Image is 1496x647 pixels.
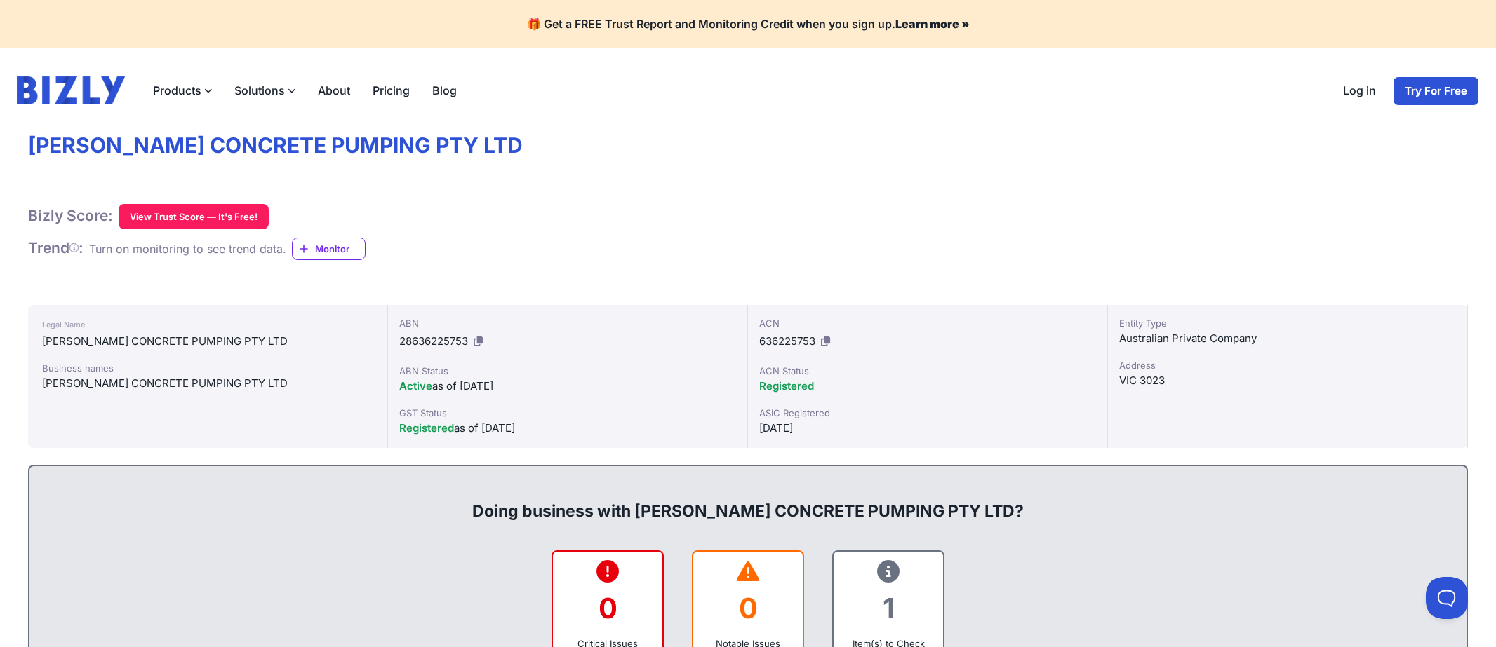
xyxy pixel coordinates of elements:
[1426,577,1468,619] iframe: Toggle Customer Support
[895,17,970,31] a: Learn more »
[1332,76,1387,106] a: Log in
[89,240,286,257] div: Turn on monitoring to see trend data.
[1119,330,1456,347] div: Australian Private Company
[119,204,269,229] button: View Trust Score — It's Free!
[759,379,814,393] span: Registered
[399,378,736,395] div: as of [DATE]
[704,580,792,636] div: 0
[28,239,84,257] h1: Trend :
[1119,316,1456,330] div: Entity Type
[1119,372,1456,389] div: VIC 3023
[421,76,468,104] a: Blog
[759,420,1096,437] div: [DATE]
[42,361,373,375] div: Business names
[223,76,307,104] label: Solutions
[28,132,1468,159] h1: [PERSON_NAME] CONCRETE PUMPING PTY LTD
[759,334,815,348] span: 636225753
[1393,76,1479,106] a: Try For Free
[42,375,373,392] div: [PERSON_NAME] CONCRETE PUMPING PTY LTD
[361,76,421,104] a: Pricing
[17,76,125,104] img: bizly_logo.svg
[42,333,373,350] div: [PERSON_NAME] CONCRETE PUMPING PTY LTD
[42,316,373,333] div: Legal Name
[759,316,1096,330] div: ACN
[399,420,736,437] div: as of [DATE]
[399,316,736,330] div: ABN
[292,238,366,260] a: Monitor
[399,334,468,348] span: 28636225753
[564,580,651,636] div: 0
[759,364,1096,378] div: ACN Status
[44,477,1452,522] div: Doing business with [PERSON_NAME] CONCRETE PUMPING PTY LTD?
[399,421,454,435] span: Registered
[399,406,736,420] div: GST Status
[845,580,932,636] div: 1
[28,207,113,225] h1: Bizly Score:
[307,76,361,104] a: About
[1119,358,1456,372] div: Address
[399,379,432,393] span: Active
[17,17,1479,31] h4: 🎁 Get a FREE Trust Report and Monitoring Credit when you sign up.
[399,364,736,378] div: ABN Status
[759,406,1096,420] div: ASIC Registered
[315,242,365,256] span: Monitor
[142,76,223,104] label: Products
